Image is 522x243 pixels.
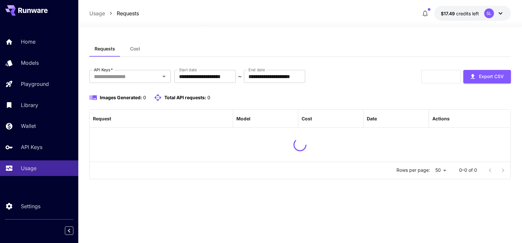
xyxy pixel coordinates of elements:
[441,11,456,16] span: $17.49
[117,9,139,17] a: Requests
[89,9,139,17] nav: breadcrumb
[159,72,169,81] button: Open
[130,46,140,52] span: Cost
[65,226,73,235] button: Collapse sidebar
[21,38,36,46] p: Home
[21,59,39,67] p: Models
[21,80,49,88] p: Playground
[179,67,197,73] label: Start date
[236,116,250,121] div: Model
[441,10,479,17] div: $17.4907
[432,116,450,121] div: Actions
[21,164,37,172] p: Usage
[93,116,111,121] div: Request
[456,11,479,16] span: credits left
[164,95,206,100] span: Total API requests:
[248,67,265,73] label: End date
[21,143,42,151] p: API Keys
[302,116,312,121] div: Cost
[89,9,105,17] a: Usage
[21,101,38,109] p: Library
[21,202,40,210] p: Settings
[21,122,36,130] p: Wallet
[100,95,142,100] span: Images Generated:
[70,225,78,236] div: Collapse sidebar
[238,73,242,80] p: ~
[207,95,210,100] span: 0
[434,6,511,21] button: $17.4907SL
[367,116,377,121] div: Date
[433,166,449,175] div: 50
[484,8,494,18] div: SL
[143,95,146,100] span: 0
[459,167,477,173] p: 0–0 of 0
[95,46,115,52] span: Requests
[463,70,511,83] button: Export CSV
[396,167,430,173] p: Rows per page:
[94,67,113,73] label: API Keys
